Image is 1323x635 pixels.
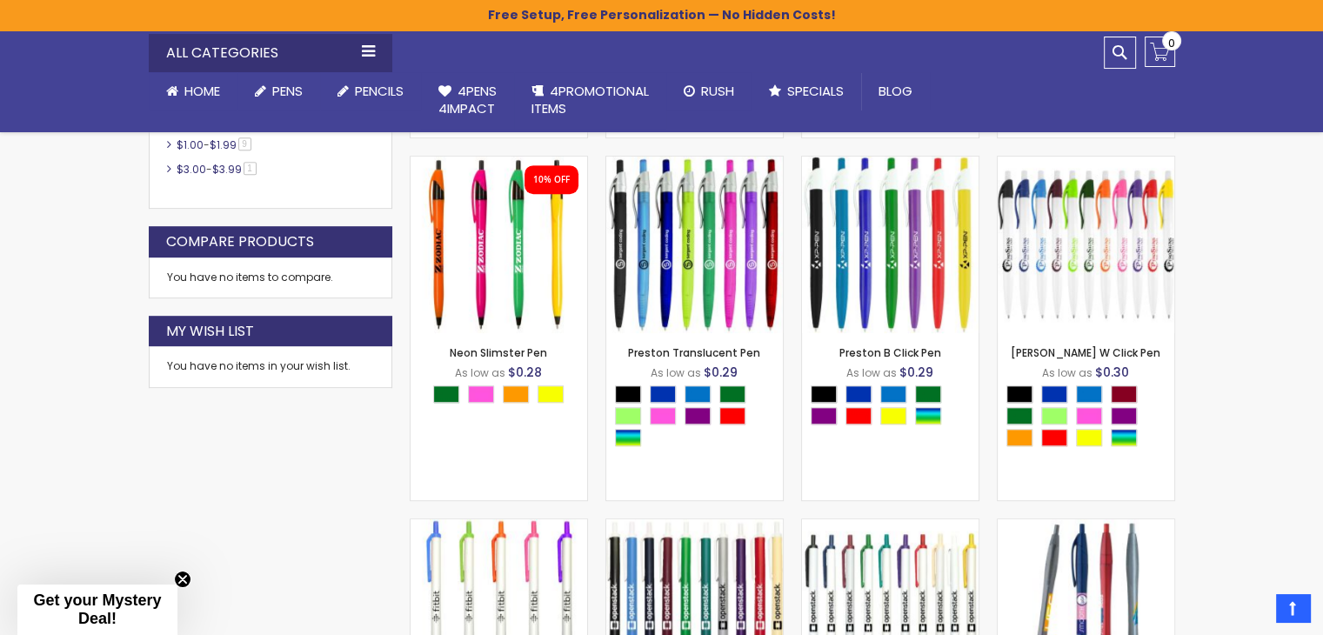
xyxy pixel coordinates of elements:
a: $3.00-$3.991 [172,162,263,177]
div: Black [811,385,837,403]
span: 4Pens 4impact [438,82,497,117]
div: Red [845,407,872,424]
span: $3.99 [212,162,242,177]
a: Preston Translucent Pen [628,345,760,360]
div: Purple [1111,407,1137,424]
span: $0.30 [1095,364,1129,381]
a: 4Pens4impact [421,72,514,129]
div: Yellow [538,385,564,403]
a: Orlando Value Click Stick Pen Solid Body [606,518,783,533]
div: Purple [811,407,837,424]
div: You have no items in your wish list. [167,359,374,373]
div: Green [1006,407,1032,424]
div: Pink [468,385,494,403]
a: Orlando Value Click Stick Pen White Body [802,518,979,533]
img: Preston B Click Pen [802,157,979,333]
span: $0.29 [704,364,738,381]
span: 4PROMOTIONAL ITEMS [531,82,649,117]
div: All Categories [149,34,392,72]
a: Orlando Bright Value Click Stick Pen [411,518,587,533]
span: Rush [701,82,734,100]
div: Assorted [615,429,641,446]
strong: My Wish List [166,322,254,341]
a: [PERSON_NAME] W Click Pen [1011,345,1160,360]
span: $1.00 [177,137,204,152]
span: As low as [1042,365,1092,380]
a: Neon Slimster Pen [450,345,547,360]
strong: Compare Products [166,232,314,251]
span: 9 [238,137,251,150]
span: $0.28 [508,364,542,381]
div: Select A Color [1006,385,1174,451]
a: Neon Slimster Pen [411,156,587,170]
span: Pencils [355,82,404,100]
img: Preston W Click Pen [998,157,1174,333]
a: Pens [237,72,320,110]
span: Get your Mystery Deal! [33,592,161,627]
div: Green [433,385,459,403]
div: Black [1006,385,1032,403]
div: Yellow [1076,429,1102,446]
a: Blog [861,72,930,110]
div: Blue [1041,385,1067,403]
div: Green Light [1041,407,1067,424]
div: Green [719,385,745,403]
div: Blue Light [880,385,906,403]
div: Blue Light [685,385,711,403]
div: Select A Color [615,385,783,451]
a: Pencils [320,72,421,110]
div: Select A Color [811,385,979,429]
button: Close teaser [174,571,191,588]
div: Black [615,385,641,403]
div: Purple [685,407,711,424]
span: As low as [846,365,897,380]
div: Assorted [1111,429,1137,446]
span: $1.99 [210,137,237,152]
div: Pink [650,407,676,424]
span: Blog [879,82,912,100]
span: 0 [1168,35,1175,51]
div: Assorted [915,407,941,424]
span: Home [184,82,220,100]
a: Home [149,72,237,110]
div: Red [719,407,745,424]
div: Yellow [880,407,906,424]
a: Preston B Click Pen [839,345,941,360]
div: Orange [503,385,529,403]
div: Blue Light [1076,385,1102,403]
span: 1 [244,162,257,175]
div: Green Light [615,407,641,424]
span: Specials [787,82,844,100]
div: Orange [1006,429,1032,446]
span: Pens [272,82,303,100]
span: $3.00 [177,162,206,177]
a: Rush [666,72,752,110]
a: Preston B Click Pen [802,156,979,170]
img: Preston Translucent Pen [606,157,783,333]
div: Burgundy [1111,385,1137,403]
img: Neon Slimster Pen [411,157,587,333]
div: Select A Color [433,385,572,407]
a: 0 [1145,37,1175,67]
div: Pink [1076,407,1102,424]
a: $1.00-$1.999 [172,137,257,152]
div: Blue [650,385,676,403]
div: Blue [845,385,872,403]
a: 4PROMOTIONALITEMS [514,72,666,129]
div: Green [915,385,941,403]
div: Red [1041,429,1067,446]
div: Get your Mystery Deal!Close teaser [17,585,177,635]
a: Preston Translucent Pen [606,156,783,170]
a: Specials [752,72,861,110]
a: Preston W Click Pen [998,156,1174,170]
span: $0.29 [899,364,933,381]
span: As low as [455,365,505,380]
span: As low as [651,365,701,380]
div: 10% OFF [533,174,570,186]
div: You have no items to compare. [149,257,392,298]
